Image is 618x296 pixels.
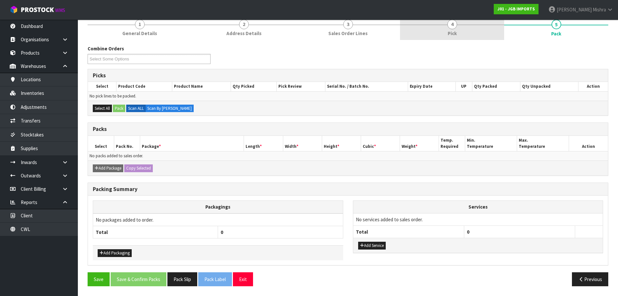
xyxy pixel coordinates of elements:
[447,19,457,29] span: 4
[465,136,517,151] th: Min. Temperature
[408,82,456,91] th: Expiry Date
[283,136,322,151] th: Width
[221,229,223,235] span: 0
[126,105,146,112] label: Scan ALL
[93,186,603,192] h3: Packing Summary
[343,19,353,29] span: 3
[400,136,439,151] th: Weight
[551,30,561,37] span: Pack
[88,82,116,91] th: Select
[116,82,172,91] th: Product Code
[358,242,386,250] button: Add Service
[277,82,325,91] th: Pick Review
[557,6,592,13] span: [PERSON_NAME]
[520,82,578,91] th: Qty Unpacked
[226,30,261,37] span: Address Details
[244,136,283,151] th: Length
[497,6,535,12] strong: J01 - JGB IMPORTS
[140,136,244,151] th: Package
[145,105,194,112] label: Scan By [PERSON_NAME]
[353,213,603,225] td: No services added to sales order.
[114,136,140,151] th: Pack No.
[231,82,277,91] th: Qty Picked
[93,105,112,112] button: Select All
[10,6,18,14] img: cube-alt.png
[98,249,132,257] button: Add Packaging
[572,272,608,286] button: Previous
[88,136,114,151] th: Select
[198,272,232,286] button: Pack Label
[448,30,457,37] span: Pick
[578,82,608,91] th: Action
[93,226,218,238] th: Total
[239,19,249,29] span: 2
[167,272,197,286] button: Pack Slip
[88,272,110,286] button: Save
[122,30,157,37] span: General Details
[361,136,400,151] th: Cubic
[124,164,153,172] button: Copy Selected
[93,72,603,79] h3: Picks
[439,136,465,151] th: Temp. Required
[551,19,561,29] span: 5
[88,45,124,52] label: Combine Orders
[135,19,145,29] span: 1
[93,213,343,226] td: No packages added to order.
[517,136,569,151] th: Max. Temperature
[88,40,608,291] span: Pack
[467,229,469,235] span: 0
[494,4,539,14] a: J01 - JGB IMPORTS
[111,272,166,286] button: Save & Confirm Packs
[569,136,608,151] th: Action
[593,6,606,13] span: Mishra
[93,164,123,172] button: Add Package
[113,105,125,112] button: Pack
[55,7,65,13] small: WMS
[172,82,231,91] th: Product Name
[325,82,408,91] th: Serial No. / Batch No.
[472,82,520,91] th: Qty Packed
[21,6,54,14] span: ProStock
[233,272,253,286] button: Exit
[93,126,603,132] h3: Packs
[353,226,464,238] th: Total
[455,82,472,91] th: UP
[88,151,608,161] td: No packs added to sales order.
[353,201,603,213] th: Services
[322,136,361,151] th: Height
[88,91,608,101] td: No pick lines to be packed.
[328,30,368,37] span: Sales Order Lines
[93,201,343,213] th: Packagings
